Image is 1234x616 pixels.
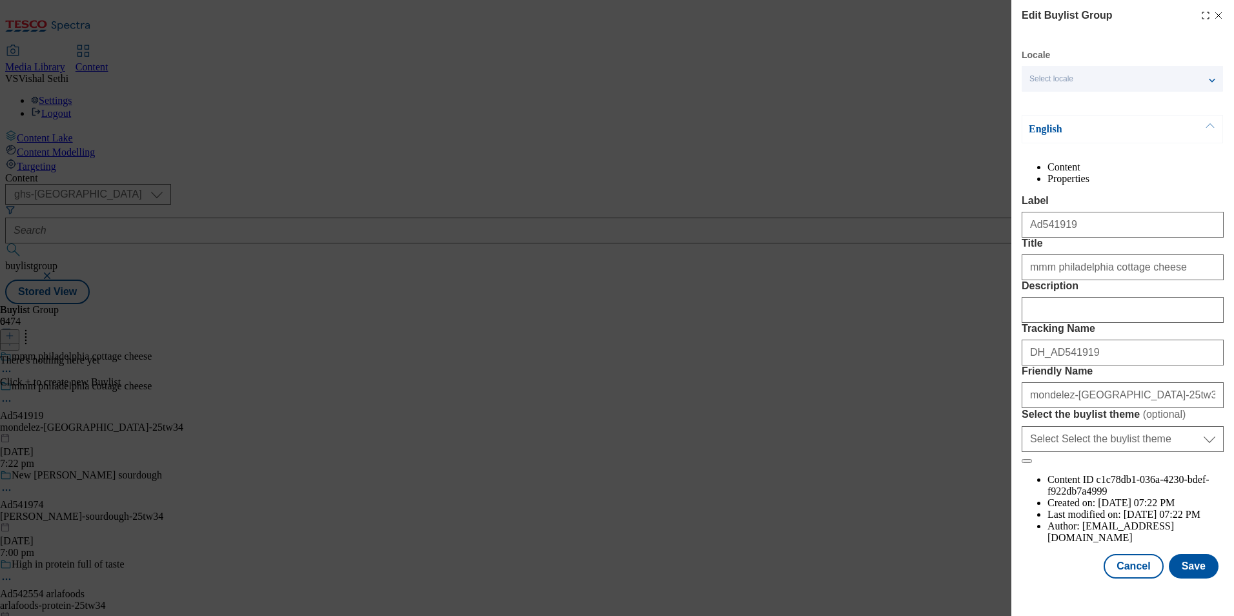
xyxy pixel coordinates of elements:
[1022,52,1050,59] label: Locale
[1169,554,1219,579] button: Save
[1022,238,1224,249] label: Title
[1143,409,1186,420] span: ( optional )
[1047,474,1209,497] span: c1c78db1-036a-4230-bdef-f922db7a4999
[1098,497,1175,508] span: [DATE] 07:22 PM
[1022,66,1223,92] button: Select locale
[1022,408,1224,421] label: Select the buylist theme
[1047,497,1224,509] li: Created on:
[1022,254,1224,280] input: Enter Title
[1047,509,1224,520] li: Last modified on:
[1047,161,1224,173] li: Content
[1047,520,1174,543] span: [EMAIL_ADDRESS][DOMAIN_NAME]
[1022,365,1224,377] label: Friendly Name
[1047,474,1224,497] li: Content ID
[1124,509,1200,520] span: [DATE] 07:22 PM
[1022,195,1224,207] label: Label
[1047,520,1224,544] li: Author:
[1029,74,1073,84] span: Select locale
[1047,173,1224,185] li: Properties
[1022,8,1112,23] h4: Edit Buylist Group
[1022,212,1224,238] input: Enter Label
[1022,280,1224,292] label: Description
[1022,340,1224,365] input: Enter Tracking Name
[1022,297,1224,323] input: Enter Description
[1022,323,1224,334] label: Tracking Name
[1104,554,1163,579] button: Cancel
[1022,382,1224,408] input: Enter Friendly Name
[1029,123,1164,136] p: English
